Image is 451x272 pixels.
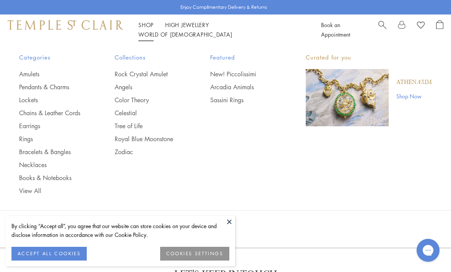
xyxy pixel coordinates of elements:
a: Pendants & Charms [19,83,84,91]
p: Enjoy Complimentary Delivery & Returns [180,3,267,11]
a: Celestial [115,109,180,117]
a: Books & Notebooks [19,174,84,182]
a: Sassini Rings [210,96,275,104]
a: Lockets [19,96,84,104]
nav: Main navigation [138,20,304,39]
a: Bracelets & Bangles [19,148,84,156]
a: Chains & Leather Cords [19,109,84,117]
a: Book an Appointment [321,21,350,38]
a: Color Theory [115,96,180,104]
a: Search [378,20,386,39]
a: ShopShop [138,21,154,29]
a: Rings [19,135,84,143]
a: Zodiac [115,148,180,156]
a: Athenæum [396,78,432,87]
span: Featured [210,53,275,62]
a: View Wishlist [417,20,425,32]
span: Collections [115,53,180,62]
a: Earrings [19,122,84,130]
a: High JewelleryHigh Jewellery [165,21,209,29]
a: Tree of Life [115,122,180,130]
a: Royal Blue Moonstone [115,135,180,143]
a: New! Piccolissimi [210,70,275,78]
span: Categories [19,53,84,62]
a: View All [19,187,84,195]
a: Rock Crystal Amulet [115,70,180,78]
p: Curated for you [306,53,432,62]
a: Necklaces [19,161,84,169]
img: Temple St. Clair [8,20,123,29]
iframe: Gorgias live chat messenger [413,236,443,264]
a: Shop Now [396,92,432,100]
button: ACCEPT ALL COOKIES [11,247,87,261]
a: Angels [115,83,180,91]
button: COOKIES SETTINGS [160,247,229,261]
a: World of [DEMOGRAPHIC_DATA]World of [DEMOGRAPHIC_DATA] [138,31,232,38]
div: By clicking “Accept all”, you agree that our website can store cookies on your device and disclos... [11,222,229,239]
a: Open Shopping Bag [436,20,443,39]
a: Amulets [19,70,84,78]
a: Arcadia Animals [210,83,275,91]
